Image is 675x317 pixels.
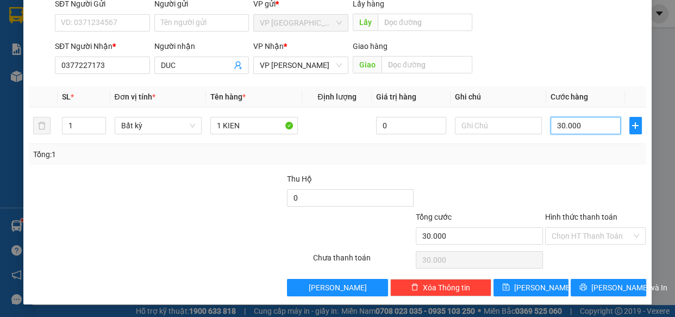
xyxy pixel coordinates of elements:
div: Người nhận [154,40,249,52]
input: Ghi Chú [455,117,542,134]
span: Đơn vị tính [115,92,155,101]
span: Cước hàng [551,92,588,101]
div: Chưa thanh toán [312,252,415,271]
button: save[PERSON_NAME] [493,279,568,296]
input: 0 [376,117,446,134]
div: Tổng: 1 [33,148,261,160]
span: [PERSON_NAME] [514,282,572,294]
span: user-add [234,61,242,70]
input: VD: Bàn, Ghế [210,117,298,134]
th: Ghi chú [451,86,547,108]
button: printer[PERSON_NAME] và In [571,279,646,296]
span: Lấy [353,14,378,31]
button: deleteXóa Thông tin [390,279,491,296]
span: delete [411,283,418,292]
span: VP Sài Gòn [260,15,342,31]
span: Giao [353,56,382,73]
span: VP Nhận [253,42,284,51]
span: [PERSON_NAME] [309,282,367,294]
span: save [502,283,510,292]
input: Dọc đường [382,56,472,73]
button: plus [629,117,642,134]
span: plus [630,121,641,130]
span: Giá trị hàng [376,92,416,101]
span: printer [579,283,587,292]
span: SL [62,92,71,101]
span: Bất kỳ [121,117,196,134]
span: VP Phan Thiết [260,57,342,73]
div: SĐT Người Nhận [55,40,150,52]
span: Thu Hộ [287,175,312,183]
button: delete [33,117,51,134]
span: Tổng cước [416,213,452,221]
span: [PERSON_NAME] và In [591,282,667,294]
span: Xóa Thông tin [423,282,470,294]
button: [PERSON_NAME] [287,279,388,296]
span: Giao hàng [353,42,387,51]
span: Tên hàng [210,92,246,101]
span: Định lượng [317,92,356,101]
input: Dọc đường [378,14,472,31]
label: Hình thức thanh toán [545,213,617,221]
